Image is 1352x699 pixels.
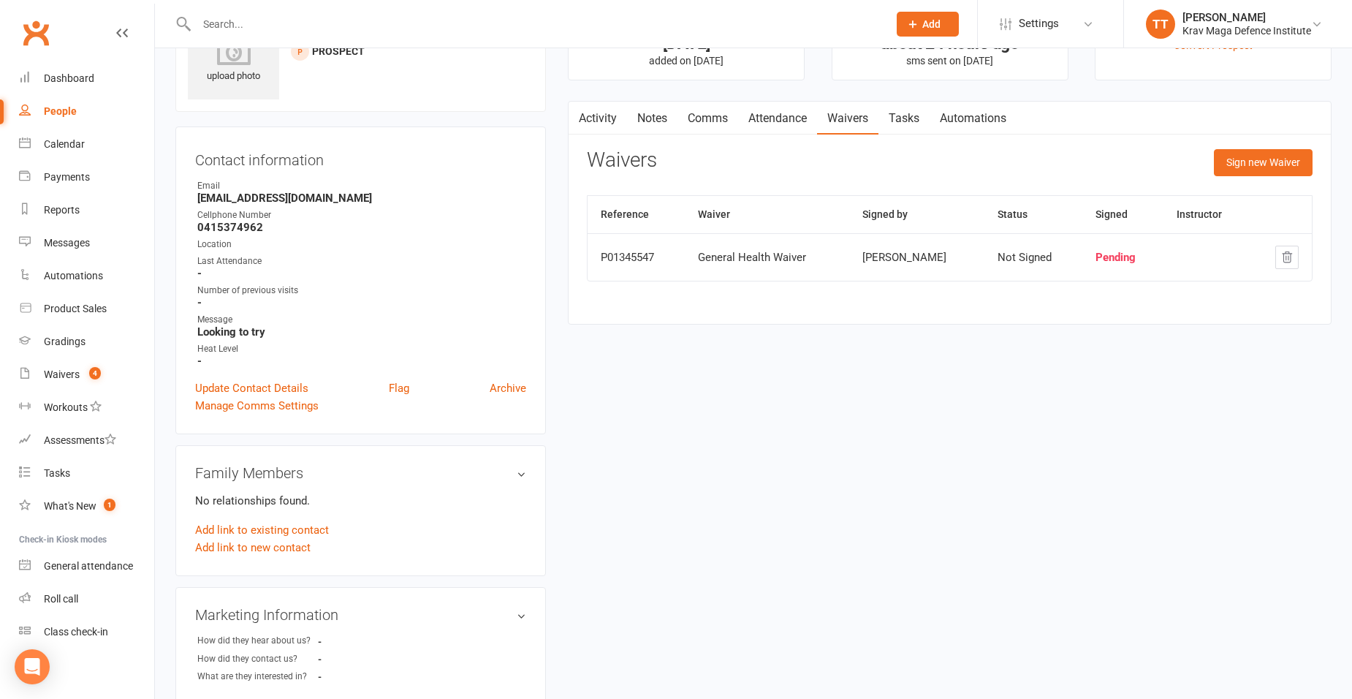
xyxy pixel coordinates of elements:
a: Tasks [19,457,154,490]
a: Messages [19,227,154,260]
div: Reports [44,204,80,216]
span: 1 [104,499,115,511]
button: Add [897,12,959,37]
th: Reference [588,196,685,233]
div: Email [197,179,526,193]
div: [DATE] [582,36,791,51]
a: Calendar [19,128,154,161]
div: What are they interested in? [197,670,318,684]
div: Message [197,313,526,327]
snap: prospect [312,45,365,57]
strong: Looking to try [197,325,526,339]
a: Class kiosk mode [19,616,154,649]
h3: Marketing Information [195,607,526,623]
div: Calendar [44,138,85,150]
div: Cellphone Number [197,208,526,222]
div: Location [197,238,526,252]
th: Signed [1082,196,1163,233]
div: Payments [44,171,90,183]
div: How did they contact us? [197,652,318,666]
div: Not Signed [998,252,1069,264]
div: How did they hear about us? [197,634,318,648]
strong: - [197,296,526,309]
div: Roll call [44,593,78,605]
strong: [EMAIL_ADDRESS][DOMAIN_NAME] [197,192,526,205]
div: Last Attendance [197,254,526,268]
div: P01345547 [601,252,672,264]
a: Tasks [878,102,930,135]
a: Update Contact Details [195,379,308,397]
a: Add link to new contact [195,539,311,556]
h3: Contact information [195,146,526,168]
div: Waivers [44,369,80,380]
div: about 24 hours ago [846,36,1055,51]
a: Clubworx [18,15,54,51]
a: Roll call [19,583,154,616]
strong: 0415374962 [197,221,526,234]
div: Messages [44,237,90,249]
div: Number of previous visits [197,284,526,298]
p: No relationships found. [195,492,526,510]
p: sms sent on [DATE] [846,55,1055,67]
input: Search... [192,14,878,34]
div: Product Sales [44,303,107,314]
div: Dashboard [44,72,94,84]
div: [PERSON_NAME] [1182,11,1311,24]
p: added on [DATE] [582,55,791,67]
div: Pending [1095,252,1150,264]
a: Manage Comms Settings [195,397,319,415]
div: People [44,105,77,117]
div: Gradings [44,336,86,347]
a: Reports [19,194,154,227]
a: Notes [627,102,677,135]
a: Workouts [19,391,154,424]
div: [PERSON_NAME] [862,252,971,264]
a: Product Sales [19,292,154,325]
span: Add [922,18,941,30]
a: Add link to existing contact [195,521,329,539]
div: Automations [44,270,103,282]
a: Comms [677,102,738,135]
a: Flag [389,379,409,397]
span: 4 [89,367,101,379]
button: Sign new Waiver [1214,149,1313,175]
a: People [19,95,154,128]
div: Workouts [44,401,88,413]
div: What's New [44,500,96,512]
div: Krav Maga Defence Institute [1182,24,1311,37]
th: Signed by [849,196,984,233]
a: Gradings [19,325,154,358]
a: Archive [490,379,526,397]
div: Open Intercom Messenger [15,649,50,684]
span: Settings [1019,7,1059,40]
div: Heat Level [197,342,526,356]
div: TT [1146,10,1175,39]
a: Waivers [817,102,878,135]
strong: - [197,355,526,368]
strong: - [318,654,402,665]
h3: Waivers [587,149,657,172]
a: Assessments [19,424,154,457]
th: Waiver [685,196,849,233]
strong: - [197,267,526,280]
a: What's New1 [19,490,154,523]
div: General Health Waiver [698,252,836,264]
strong: - [318,671,402,682]
a: Dashboard [19,62,154,95]
th: Instructor [1163,196,1251,233]
h3: Family Members [195,465,526,481]
div: General attendance [44,560,133,572]
div: Assessments [44,434,116,446]
a: Automations [19,260,154,292]
strong: - [318,636,402,647]
div: upload photo [188,36,279,84]
a: Payments [19,161,154,194]
a: Waivers 4 [19,358,154,391]
th: Status [984,196,1082,233]
div: Tasks [44,467,70,479]
a: Attendance [738,102,817,135]
a: Activity [569,102,627,135]
a: Automations [930,102,1017,135]
div: Class check-in [44,626,108,638]
a: General attendance kiosk mode [19,550,154,583]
